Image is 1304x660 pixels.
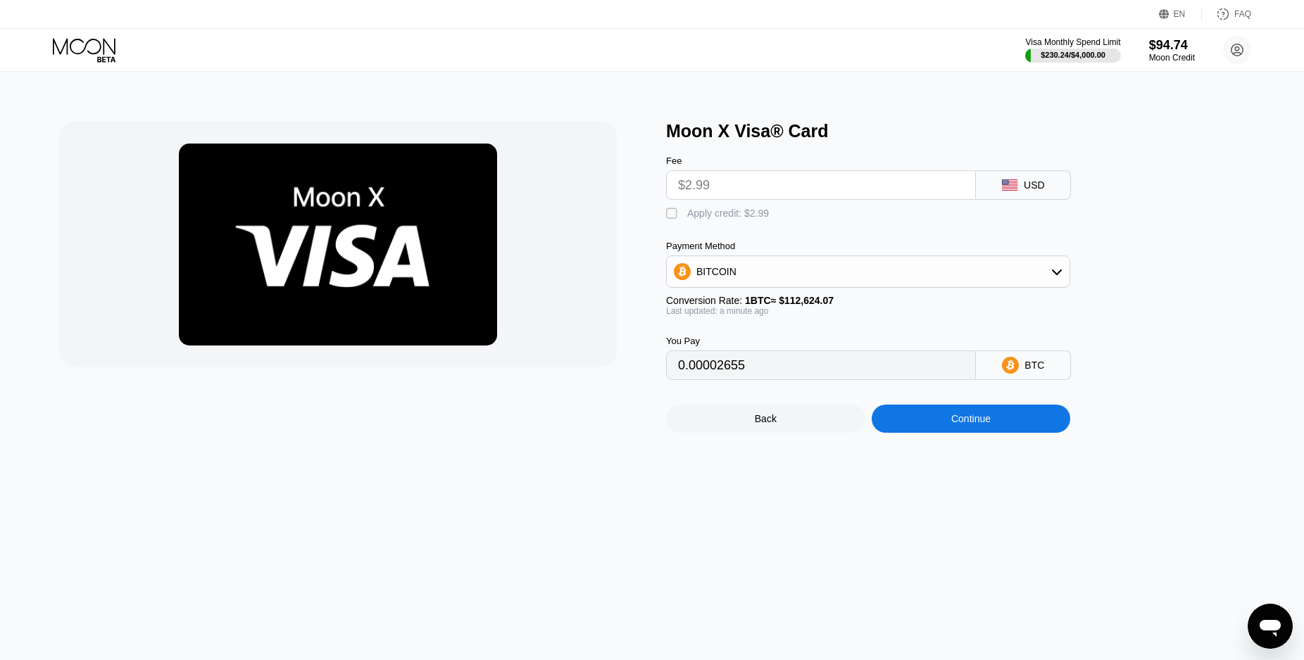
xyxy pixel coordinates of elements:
div: BTC [1024,360,1044,371]
div: Continue [872,405,1071,433]
div: Conversion Rate: [666,295,1070,306]
span: 1 BTC ≈ $112,624.07 [745,295,834,306]
div:  [666,207,680,221]
div: EN [1159,7,1202,21]
div: Continue [951,413,991,424]
div: Visa Monthly Spend Limit$230.24/$4,000.00 [1025,37,1120,63]
div: Apply credit: $2.99 [687,208,769,219]
div: You Pay [666,336,976,346]
div: FAQ [1234,9,1251,19]
div: Moon Credit [1149,53,1195,63]
div: Back [755,413,777,424]
div: Back [666,405,865,433]
div: FAQ [1202,7,1251,21]
div: BITCOIN [696,266,736,277]
div: Visa Monthly Spend Limit [1025,37,1120,47]
div: Payment Method [666,241,1070,251]
div: $94.74Moon Credit [1149,38,1195,63]
div: EN [1174,9,1186,19]
div: USD [1024,179,1045,191]
div: Fee [666,156,976,166]
div: Last updated: a minute ago [666,306,1070,316]
div: $230.24 / $4,000.00 [1041,51,1105,59]
div: $94.74 [1149,38,1195,53]
div: Moon X Visa® Card [666,121,1259,141]
input: $0.00 [678,171,964,199]
div: BITCOIN [667,258,1070,286]
iframe: Button to launch messaging window [1248,604,1293,649]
